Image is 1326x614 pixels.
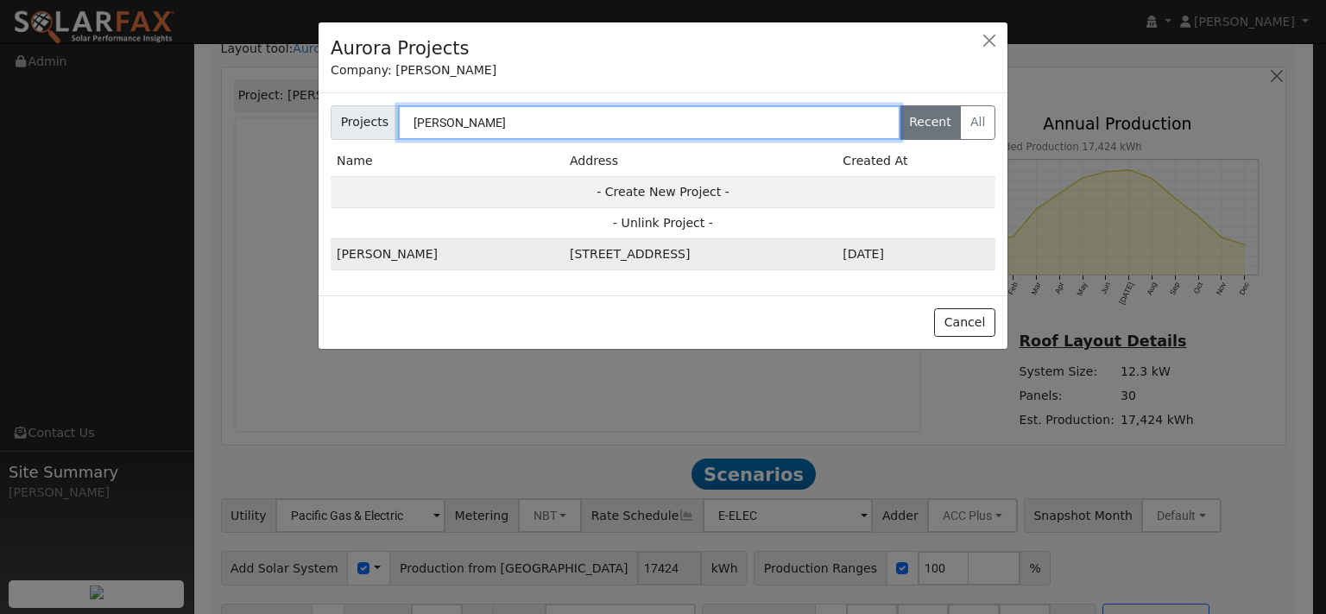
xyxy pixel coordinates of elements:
div: Company: [PERSON_NAME] [331,61,995,79]
label: Recent [900,105,962,140]
h4: Aurora Projects [331,35,470,62]
td: [PERSON_NAME] [331,239,564,270]
td: Address [564,146,837,177]
span: Projects [331,105,399,140]
td: Name [331,146,564,177]
td: [STREET_ADDRESS] [564,239,837,270]
label: All [960,105,995,140]
button: Cancel [934,308,995,338]
td: 8d [837,239,995,270]
td: Created At [837,146,995,177]
td: - Create New Project - [331,176,995,207]
td: - Unlink Project - [331,208,995,239]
